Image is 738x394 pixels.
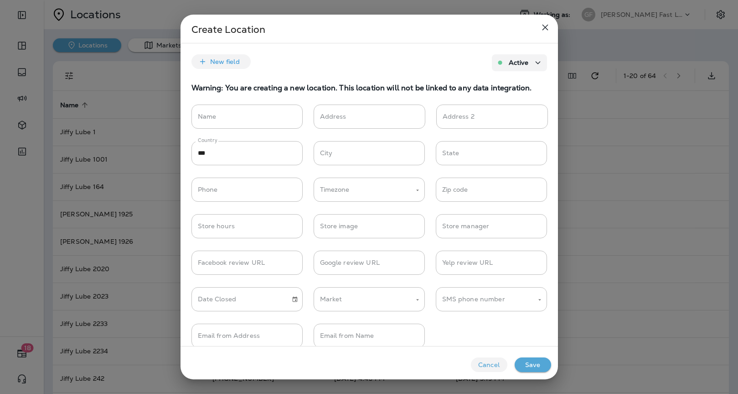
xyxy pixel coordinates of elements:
p: New field [210,58,240,65]
button: New field [191,54,251,69]
h6: Warning: You are creating a new location. This location will not be linked to any data integration. [191,82,547,94]
button: Open [413,186,422,194]
p: Active [509,59,529,66]
label: Country [198,137,217,144]
button: close [536,18,554,37]
button: Choose date [288,293,302,306]
h2: Create Location [181,15,558,43]
button: Open [413,296,422,304]
button: Cancel [471,357,507,372]
button: Open [536,296,544,304]
button: Active [492,54,547,71]
button: Save [515,357,551,372]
